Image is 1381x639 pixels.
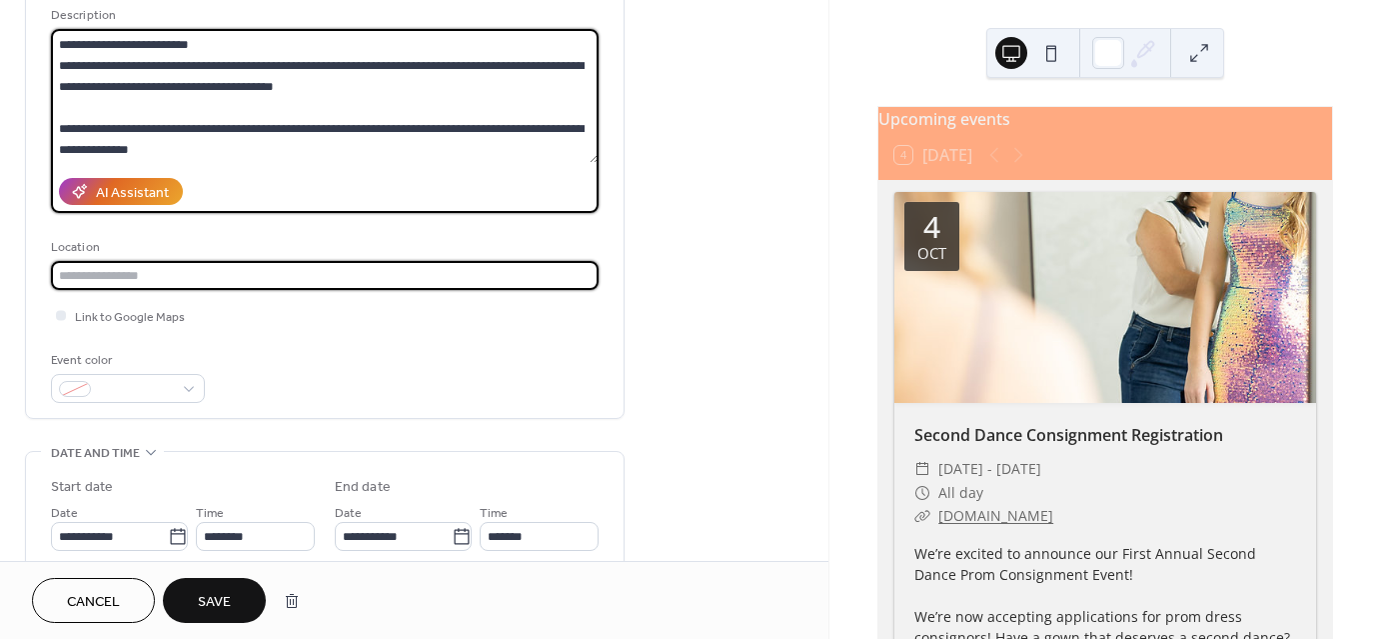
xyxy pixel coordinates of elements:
[196,503,224,524] span: Time
[51,503,78,524] span: Date
[938,506,1053,525] a: [DOMAIN_NAME]
[917,246,946,261] div: Oct
[938,457,1041,481] span: [DATE] - [DATE]
[32,578,155,623] button: Cancel
[335,477,391,498] div: End date
[914,504,930,528] div: ​
[51,350,201,371] div: Event color
[163,578,266,623] button: Save
[51,443,140,464] span: Date and time
[51,477,113,498] div: Start date
[914,457,930,481] div: ​
[335,503,362,524] span: Date
[67,592,120,613] span: Cancel
[878,107,1332,131] div: Upcoming events
[914,424,1223,446] a: Second Dance Consignment Registration
[198,592,231,613] span: Save
[480,503,508,524] span: Time
[75,307,185,328] span: Link to Google Maps
[96,183,169,204] div: AI Assistant
[59,178,183,205] button: AI Assistant
[51,237,595,258] div: Location
[923,212,940,242] div: 4
[51,5,595,26] div: Description
[938,481,983,505] span: All day
[914,481,930,505] div: ​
